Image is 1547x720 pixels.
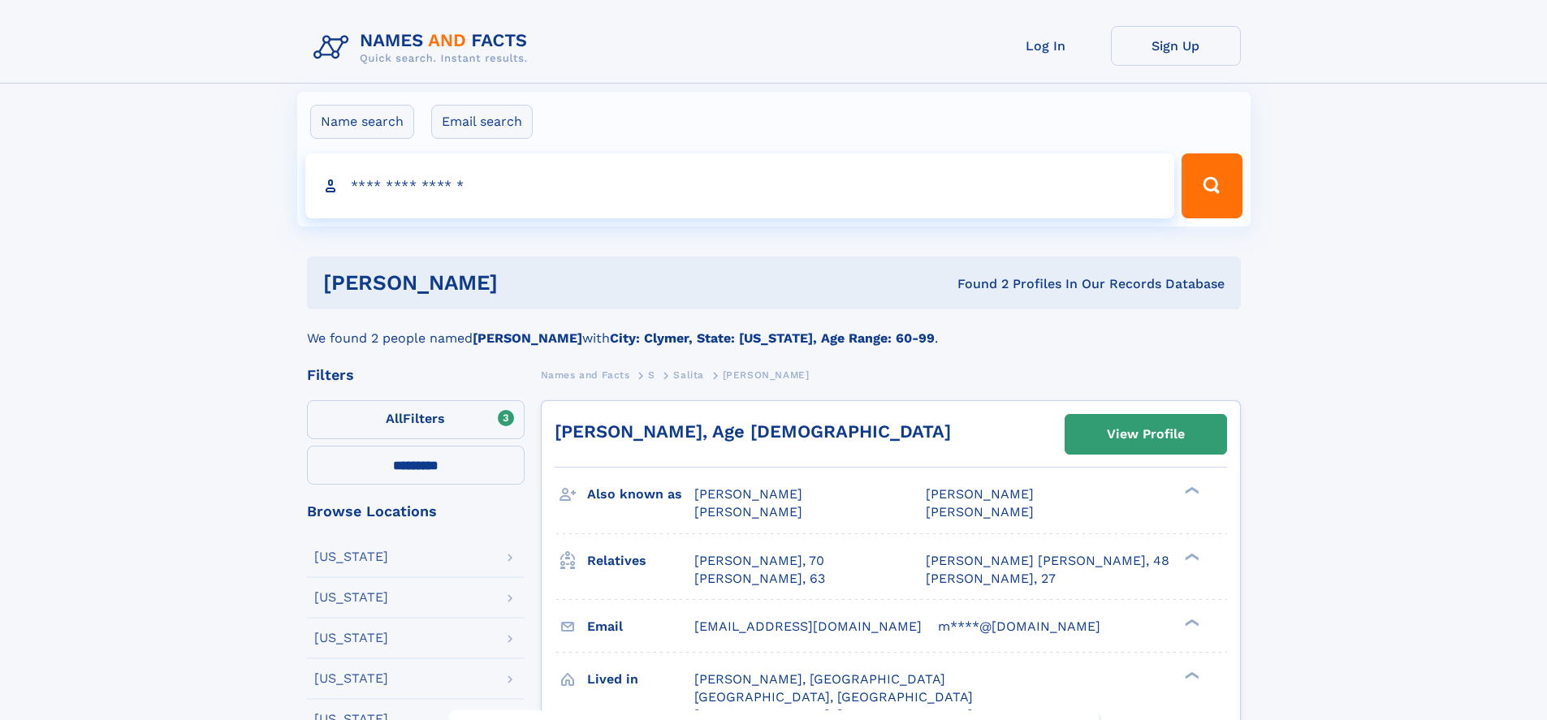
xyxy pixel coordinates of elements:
[386,411,403,426] span: All
[694,671,945,687] span: [PERSON_NAME], [GEOGRAPHIC_DATA]
[555,421,951,442] a: [PERSON_NAME], Age [DEMOGRAPHIC_DATA]
[314,632,388,645] div: [US_STATE]
[1182,153,1242,218] button: Search Button
[1181,551,1200,562] div: ❯
[610,330,935,346] b: City: Clymer, State: [US_STATE], Age Range: 60-99
[1065,415,1226,454] a: View Profile
[694,486,802,502] span: [PERSON_NAME]
[314,672,388,685] div: [US_STATE]
[431,105,533,139] label: Email search
[694,689,973,705] span: [GEOGRAPHIC_DATA], [GEOGRAPHIC_DATA]
[587,481,694,508] h3: Also known as
[310,105,414,139] label: Name search
[307,309,1241,348] div: We found 2 people named with .
[1111,26,1241,66] a: Sign Up
[648,364,655,385] a: S
[723,369,810,381] span: [PERSON_NAME]
[1181,617,1200,627] div: ❯
[587,666,694,693] h3: Lived in
[587,613,694,640] h3: Email
[728,275,1225,293] div: Found 2 Profiles In Our Records Database
[307,26,541,70] img: Logo Names and Facts
[648,369,655,381] span: S
[926,504,1034,520] span: [PERSON_NAME]
[694,570,825,588] a: [PERSON_NAME], 63
[1181,485,1200,496] div: ❯
[587,547,694,575] h3: Relatives
[926,570,1056,588] a: [PERSON_NAME], 27
[926,486,1034,502] span: [PERSON_NAME]
[305,153,1175,218] input: search input
[981,26,1111,66] a: Log In
[694,552,824,570] a: [PERSON_NAME], 70
[307,400,525,439] label: Filters
[307,504,525,519] div: Browse Locations
[323,273,728,293] h1: [PERSON_NAME]
[926,552,1169,570] a: [PERSON_NAME] [PERSON_NAME], 48
[473,330,582,346] b: [PERSON_NAME]
[694,504,802,520] span: [PERSON_NAME]
[1107,416,1185,453] div: View Profile
[1181,670,1200,680] div: ❯
[314,550,388,563] div: [US_STATE]
[673,364,704,385] a: Salita
[314,591,388,604] div: [US_STATE]
[673,369,704,381] span: Salita
[694,619,922,634] span: [EMAIL_ADDRESS][DOMAIN_NAME]
[307,368,525,382] div: Filters
[541,364,630,385] a: Names and Facts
